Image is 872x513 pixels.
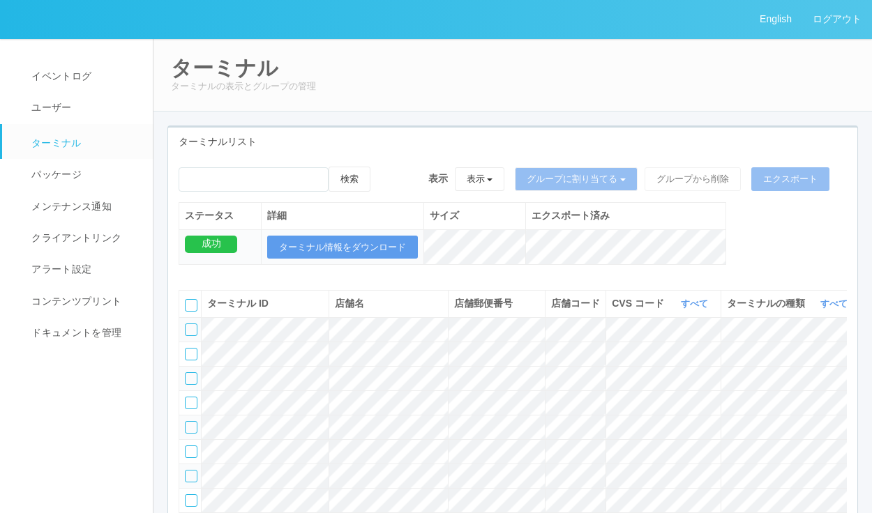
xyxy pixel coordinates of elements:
a: ドキュメントを管理 [2,317,165,349]
div: サイズ [430,208,520,223]
span: ターミナルの種類 [727,296,809,311]
a: すべて [820,298,851,309]
span: 店舗名 [335,298,364,309]
button: 表示 [455,167,505,191]
div: 詳細 [267,208,418,223]
button: すべて [817,297,855,311]
span: ドキュメントを管理 [28,327,121,338]
span: アラート設定 [28,263,91,275]
a: アラート設定 [2,254,165,285]
span: ユーザー [28,102,71,113]
span: 店舗郵便番号 [454,298,513,309]
span: パッケージ [28,169,82,180]
div: ターミナルリスト [168,128,857,156]
div: ターミナル ID [207,296,323,311]
span: CVS コード [612,296,668,311]
a: パッケージ [2,159,165,190]
span: イベントログ [28,70,91,82]
span: メンテナンス通知 [28,201,112,212]
button: エクスポート [751,167,829,191]
div: ステータス [185,208,255,223]
a: イベントログ [2,61,165,92]
div: エクスポート済み [532,208,720,223]
span: コンテンツプリント [28,296,121,307]
div: 成功 [185,236,237,253]
p: ターミナルの表示とグループの管理 [171,79,855,93]
span: ターミナル [28,137,82,148]
button: すべて [677,297,715,311]
span: 表示 [428,171,448,186]
h2: ターミナル [171,56,855,79]
span: クライアントリンク [28,232,121,243]
a: ターミナル [2,124,165,159]
a: すべて [681,298,712,309]
button: ターミナル情報をダウンロード [267,236,418,259]
a: メンテナンス通知 [2,191,165,222]
button: グループに割り当てる [515,167,638,191]
button: 検索 [329,167,370,192]
button: グループから削除 [645,167,741,191]
a: コンテンツプリント [2,286,165,317]
span: 店舗コード [551,298,600,309]
a: ユーザー [2,92,165,123]
a: クライアントリンク [2,222,165,254]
